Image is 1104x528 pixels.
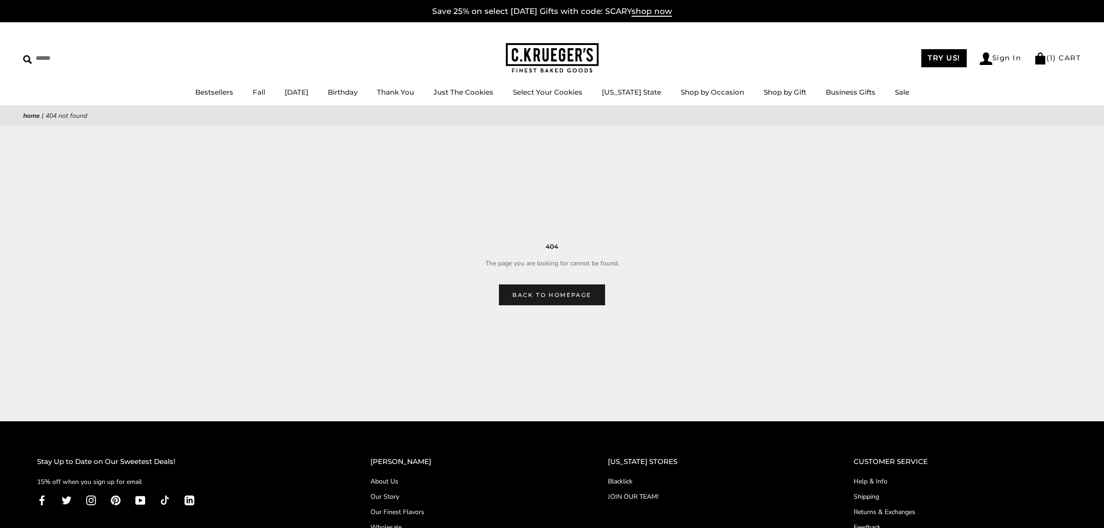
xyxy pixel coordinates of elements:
[37,258,1067,269] p: The page you are looking for cannot be found.
[285,88,308,97] a: [DATE]
[1034,52,1047,64] img: Bag
[980,52,1021,65] a: Sign In
[37,242,1067,251] h3: 404
[328,88,357,97] a: Birthday
[370,492,570,502] a: Our Story
[160,495,170,505] a: TikTok
[23,110,1081,121] nav: breadcrumbs
[434,88,493,97] a: Just The Cookies
[62,495,71,505] a: Twitter
[608,456,817,468] h2: [US_STATE] STORES
[608,492,817,502] a: JOIN OUR TEAM!
[377,88,414,97] a: Thank You
[632,6,672,17] span: shop now
[45,111,87,120] span: 404 Not Found
[895,88,909,97] a: Sale
[1034,53,1081,62] a: (1) CART
[921,49,967,67] a: TRY US!
[602,88,661,97] a: [US_STATE] State
[42,111,44,120] span: |
[37,476,333,487] p: 15% off when you sign up for email
[854,507,1067,517] a: Returns & Exchanges
[980,52,992,65] img: Account
[370,507,570,517] a: Our Finest Flavors
[37,456,333,468] h2: Stay Up to Date on Our Sweetest Deals!
[253,88,265,97] a: Fall
[854,476,1067,486] a: Help & Info
[608,476,817,486] a: Blacklick
[854,492,1067,502] a: Shipping
[513,88,582,97] a: Select Your Cookies
[854,456,1067,468] h2: CUSTOMER SERVICE
[111,495,121,505] a: Pinterest
[23,51,134,65] input: Search
[23,55,32,64] img: Search
[185,495,194,505] a: LinkedIn
[506,43,599,73] img: C.KRUEGER'S
[681,88,744,97] a: Shop by Occasion
[135,495,145,505] a: YouTube
[764,88,806,97] a: Shop by Gift
[1050,53,1053,62] span: 1
[37,495,47,505] a: Facebook
[195,88,233,97] a: Bestsellers
[370,456,570,468] h2: [PERSON_NAME]
[826,88,875,97] a: Business Gifts
[370,476,570,486] a: About Us
[86,495,96,505] a: Instagram
[499,284,605,305] a: Back to homepage
[432,6,672,17] a: Save 25% on select [DATE] Gifts with code: SCARYshop now
[23,111,40,120] a: Home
